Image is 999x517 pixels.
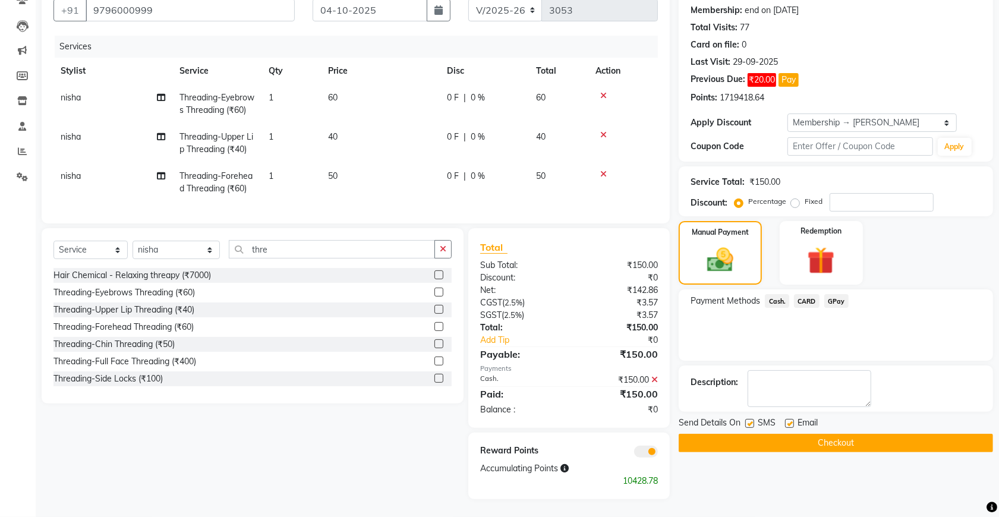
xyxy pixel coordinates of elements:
[447,92,459,104] span: 0 F
[61,92,81,103] span: nisha
[529,58,588,84] th: Total
[471,92,485,104] span: 0 %
[765,294,789,308] span: Cash.
[691,39,739,51] div: Card on file:
[61,131,81,142] span: nisha
[464,92,466,104] span: |
[740,21,749,34] div: 77
[229,240,435,258] input: Search or Scan
[328,171,338,181] span: 50
[691,197,727,209] div: Discount:
[748,73,776,87] span: ₹20.00
[569,309,667,321] div: ₹3.57
[53,269,211,282] div: Hair Chemical - Relaxing threapy (₹7000)
[53,321,194,333] div: Threading-Forehead Threading (₹60)
[471,445,569,458] div: Reward Points
[447,131,459,143] span: 0 F
[471,321,569,334] div: Total:
[691,73,745,87] div: Previous Due:
[779,73,799,87] button: Pay
[699,245,742,275] img: _cash.svg
[471,403,569,416] div: Balance :
[733,56,778,68] div: 29-09-2025
[679,417,740,431] span: Send Details On
[569,297,667,309] div: ₹3.57
[471,475,667,487] div: 10428.78
[471,374,569,386] div: Cash.
[471,347,569,361] div: Payable:
[569,321,667,334] div: ₹150.00
[269,171,273,181] span: 1
[53,355,196,368] div: Threading-Full Face Threading (₹400)
[269,131,273,142] span: 1
[53,286,195,299] div: Threading-Eyebrows Threading (₹60)
[321,58,440,84] th: Price
[471,309,569,321] div: ( )
[471,334,585,346] a: Add Tip
[569,403,667,416] div: ₹0
[179,131,253,155] span: Threading-Upper Lip Threading (₹40)
[55,36,667,58] div: Services
[471,272,569,284] div: Discount:
[53,304,194,316] div: Threading-Upper Lip Threading (₹40)
[742,39,746,51] div: 0
[794,294,820,308] span: CARD
[440,58,529,84] th: Disc
[585,334,667,346] div: ₹0
[691,295,760,307] span: Payment Methods
[447,170,459,182] span: 0 F
[53,338,175,351] div: Threading-Chin Threading (₹50)
[938,138,972,156] button: Apply
[799,244,843,278] img: _gift.svg
[569,272,667,284] div: ₹0
[801,226,842,237] label: Redemption
[787,137,932,156] input: Enter Offer / Coupon Code
[328,131,338,142] span: 40
[471,284,569,297] div: Net:
[471,387,569,401] div: Paid:
[464,170,466,182] span: |
[471,297,569,309] div: ( )
[691,116,787,129] div: Apply Discount
[480,297,502,308] span: CGST
[691,4,742,17] div: Membership:
[328,92,338,103] span: 60
[824,294,849,308] span: GPay
[480,241,508,254] span: Total
[480,364,658,374] div: Payments
[720,92,764,104] div: 1719418.64
[61,171,81,181] span: nisha
[692,227,749,238] label: Manual Payment
[471,170,485,182] span: 0 %
[588,58,658,84] th: Action
[748,196,786,207] label: Percentage
[471,259,569,272] div: Sub Total:
[471,131,485,143] span: 0 %
[504,310,522,320] span: 2.5%
[269,92,273,103] span: 1
[691,376,738,389] div: Description:
[745,4,799,17] div: end on [DATE]
[691,176,745,188] div: Service Total:
[569,387,667,401] div: ₹150.00
[691,56,730,68] div: Last Visit:
[53,373,163,385] div: Threading-Side Locks (₹100)
[179,171,253,194] span: Threading-Forehead Threading (₹60)
[471,462,618,475] div: Accumulating Points
[569,347,667,361] div: ₹150.00
[505,298,522,307] span: 2.5%
[464,131,466,143] span: |
[758,417,776,431] span: SMS
[749,176,780,188] div: ₹150.00
[536,171,546,181] span: 50
[679,434,993,452] button: Checkout
[480,310,502,320] span: SGST
[691,21,738,34] div: Total Visits:
[805,196,822,207] label: Fixed
[536,131,546,142] span: 40
[261,58,321,84] th: Qty
[569,259,667,272] div: ₹150.00
[569,374,667,386] div: ₹150.00
[179,92,254,115] span: Threading-Eyebrows Threading (₹60)
[691,92,717,104] div: Points:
